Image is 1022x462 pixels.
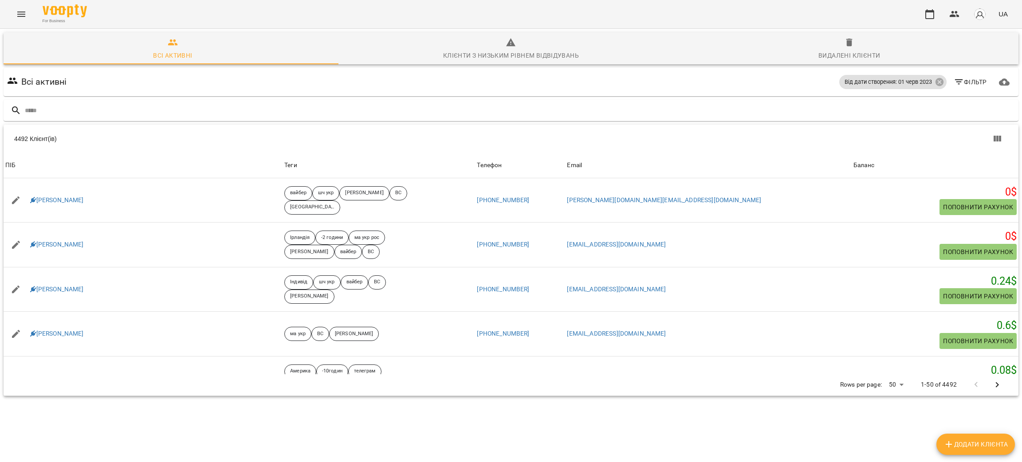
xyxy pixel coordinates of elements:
p: [PERSON_NAME] [290,248,328,256]
button: UA [995,6,1011,22]
p: ма укр рос [354,234,379,242]
p: вайбер [340,248,357,256]
p: [PERSON_NAME] [290,293,328,300]
button: Додати клієнта [936,434,1015,455]
p: ВС [368,248,374,256]
p: вайбер [290,189,307,197]
span: For Business [43,18,87,24]
span: Поповнити рахунок [943,336,1013,346]
p: ВС [395,189,401,197]
div: вайбер [341,275,369,290]
p: ма укр [290,330,306,338]
a: [PHONE_NUMBER] [477,286,529,293]
a: [PERSON_NAME] [30,329,84,338]
div: Sort [5,160,16,171]
h5: 0.08 $ [853,364,1017,377]
div: Індивід [284,275,313,290]
p: шч укр [318,189,334,197]
p: ВС [374,278,380,286]
div: ПІБ [5,160,16,171]
a: [PERSON_NAME] [30,196,84,205]
a: [EMAIL_ADDRESS][DOMAIN_NAME] [567,241,666,248]
h5: 0.24 $ [853,274,1017,288]
button: Показати колонки [987,128,1008,149]
div: шч укр [313,275,341,290]
div: ВС [311,327,329,341]
span: Додати клієнта [943,439,1008,450]
p: вайбер [346,278,363,286]
div: Всі активні [153,50,192,61]
div: Email [567,160,582,171]
button: Next Page [987,374,1008,395]
div: 4492 Клієнт(ів) [14,134,522,143]
span: Поповнити рахунок [943,202,1013,212]
div: Клієнти з низьким рівнем відвідувань [443,50,579,61]
div: вайбер [334,245,362,259]
div: вайбер [284,186,312,200]
span: Від дати створення: 01 черв 2023 [839,78,937,86]
h5: 0 $ [853,185,1017,199]
div: -2 години [315,231,349,245]
div: телеграм [348,364,381,379]
span: Поповнити рахунок [943,247,1013,257]
h5: 0.6 $ [853,319,1017,333]
a: [PERSON_NAME] [30,285,84,294]
a: [PERSON_NAME][DOMAIN_NAME][EMAIL_ADDRESS][DOMAIN_NAME] [567,196,761,204]
div: [PERSON_NAME] [284,245,334,259]
p: Індивід [290,278,307,286]
p: шч укр [319,278,335,286]
button: Фільтр [950,74,991,90]
a: [EMAIL_ADDRESS][DOMAIN_NAME] [567,330,666,337]
div: ма укр [284,327,311,341]
div: Table Toolbar [4,125,1018,153]
div: Телефон [477,160,502,171]
p: [PERSON_NAME] [335,330,373,338]
a: [PERSON_NAME] [30,240,84,249]
span: Телефон [477,160,563,171]
div: Sort [567,160,582,171]
a: [PHONE_NUMBER] [477,196,529,204]
span: Баланс [853,160,1017,171]
div: 50 [885,378,907,391]
button: Поповнити рахунок [939,288,1017,304]
div: Баланс [853,160,874,171]
div: [GEOGRAPHIC_DATA] [284,200,340,215]
button: Поповнити рахунок [939,199,1017,215]
div: ма укр рос [349,231,385,245]
div: [PERSON_NAME] [329,327,379,341]
p: -10годин [322,368,342,375]
p: Rows per page: [840,380,882,389]
div: ВС [368,275,386,290]
h6: Всі активні [21,75,67,89]
a: [PHONE_NUMBER] [477,330,529,337]
span: Email [567,160,850,171]
p: [GEOGRAPHIC_DATA] [290,204,334,211]
div: Sort [477,160,502,171]
div: -10годин [316,364,348,379]
p: Ірландія [290,234,310,242]
button: Поповнити рахунок [939,244,1017,260]
span: UA [998,9,1008,19]
div: Видалені клієнти [818,50,880,61]
div: Від дати створення: 01 черв 2023 [839,75,947,89]
a: [EMAIL_ADDRESS][DOMAIN_NAME] [567,286,666,293]
p: 1-50 of 4492 [921,380,957,389]
img: avatar_s.png [974,8,986,20]
p: -2 години [321,234,343,242]
div: Sort [853,160,874,171]
span: ПІБ [5,160,281,171]
img: Voopty Logo [43,4,87,17]
p: Америка [290,368,311,375]
p: [PERSON_NAME] [345,189,383,197]
span: Фільтр [954,77,987,87]
div: ВС [389,186,407,200]
a: [PHONE_NUMBER] [477,241,529,248]
div: [PERSON_NAME] [339,186,389,200]
div: Америка [284,364,316,379]
span: Поповнити рахунок [943,291,1013,301]
div: Ірландія [284,231,315,245]
p: телеграм [354,368,376,375]
div: ВС [362,245,380,259]
button: Поповнити рахунок [939,333,1017,349]
p: ВС [317,330,323,338]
